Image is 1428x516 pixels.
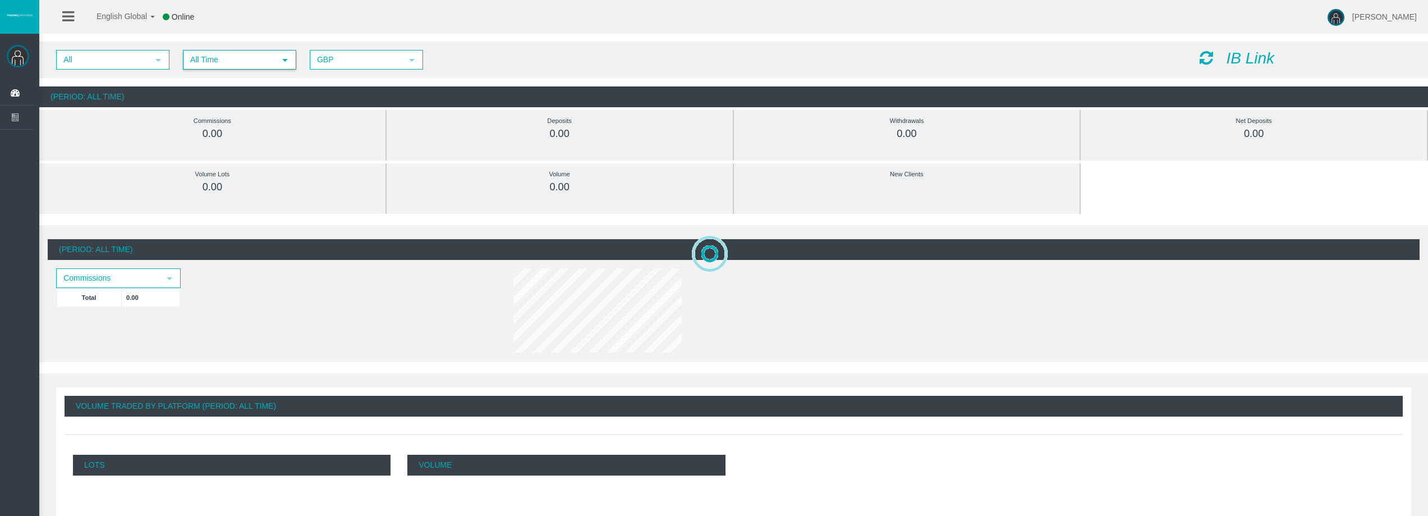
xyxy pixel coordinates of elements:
[759,127,1055,140] div: 0.00
[65,181,360,194] div: 0.00
[154,56,163,65] span: select
[281,56,290,65] span: select
[165,274,174,283] span: select
[48,239,1420,260] div: (Period: All Time)
[407,56,416,65] span: select
[184,51,275,69] span: All Time
[39,86,1428,107] div: (Period: All Time)
[1226,49,1274,67] i: IB Link
[759,115,1055,127] div: Withdrawals
[1106,115,1402,127] div: Net Deposits
[759,168,1055,181] div: New Clients
[1200,50,1213,66] i: Reload Dashboard
[65,115,360,127] div: Commissions
[57,288,122,307] td: Total
[172,12,194,21] span: Online
[1106,127,1402,140] div: 0.00
[57,51,148,69] span: All
[1328,9,1344,26] img: user-image
[412,115,708,127] div: Deposits
[412,181,708,194] div: 0.00
[65,396,1403,417] div: Volume Traded By Platform (Period: All Time)
[82,12,147,21] span: English Global
[65,127,360,140] div: 0.00
[6,13,34,17] img: logo.svg
[65,168,360,181] div: Volume Lots
[407,455,725,476] p: Volume
[1352,12,1417,21] span: [PERSON_NAME]
[73,455,391,476] p: Lots
[412,168,708,181] div: Volume
[57,270,159,287] span: Commissions
[122,288,180,307] td: 0.00
[412,127,708,140] div: 0.00
[311,51,402,69] span: GBP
